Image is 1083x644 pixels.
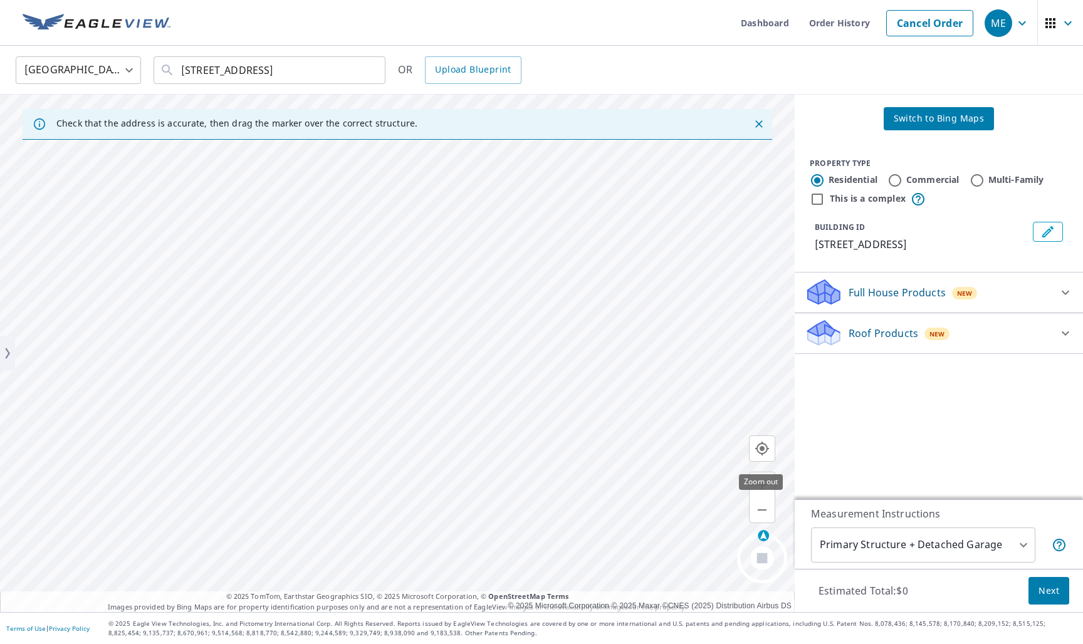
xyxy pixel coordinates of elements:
[849,326,918,341] p: Roof Products
[894,111,985,127] span: Switch to Bing Maps
[488,591,545,601] a: OpenStreetMap
[508,600,792,612] div: © 2025 Microsoft Corporation © 2025 Maxar ©CNES (2025) Distribution Airbus DS
[425,56,521,84] a: Upload Blueprint
[751,116,767,132] button: Close
[750,546,775,571] button: Switch to oblique
[23,14,170,33] img: EV Logo
[815,237,1028,252] p: [STREET_ADDRESS]
[829,174,877,186] label: Residential
[1052,538,1067,553] span: Your report will include the primary structure and a detached garage if one exists.
[886,10,973,36] a: Cancel Order
[16,53,141,88] div: [GEOGRAPHIC_DATA]
[435,62,511,78] span: Upload Blueprint
[1028,577,1069,605] button: Next
[957,288,973,298] span: New
[929,329,945,339] span: New
[398,56,521,84] div: OR
[750,472,775,497] button: Zoom in
[849,285,946,300] p: Full House Products
[547,591,569,601] a: Terms
[830,192,906,205] label: This is a complex
[988,174,1044,186] label: Multi-Family
[6,625,90,632] p: |
[815,222,865,232] p: BUILDING ID
[1039,583,1059,599] span: Next
[750,436,775,461] button: Go to your location
[49,624,90,633] a: Privacy Policy
[108,619,1077,638] p: © 2025 Eagle View Technologies, Inc. and Pictometry International Corp. All Rights Reserved. Repo...
[811,527,1035,563] div: Primary Structure + Detached Garage
[1033,222,1063,242] button: Edit building 1
[758,530,770,545] div: Drag to rotate, click for north
[226,591,569,602] span: © 2025 TomTom, Earthstar Geographics SIO, © 2025 Microsoft Corporation, ©
[805,318,1073,348] div: Roof ProductsNew
[6,624,46,633] a: Terms of Use
[56,118,417,129] p: Check that the address is accurate, then drag the marker over the correct structure.
[805,278,1073,308] div: Full House ProductsNew
[985,9,1012,37] div: ME
[810,158,1068,169] div: PROPERTY TYPE
[811,506,1067,521] p: Measurement Instructions
[181,53,360,88] input: Search by address or latitude-longitude
[884,107,995,130] button: Switch to Bing Maps
[906,174,960,186] label: Commercial
[808,577,918,605] p: Estimated Total: $0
